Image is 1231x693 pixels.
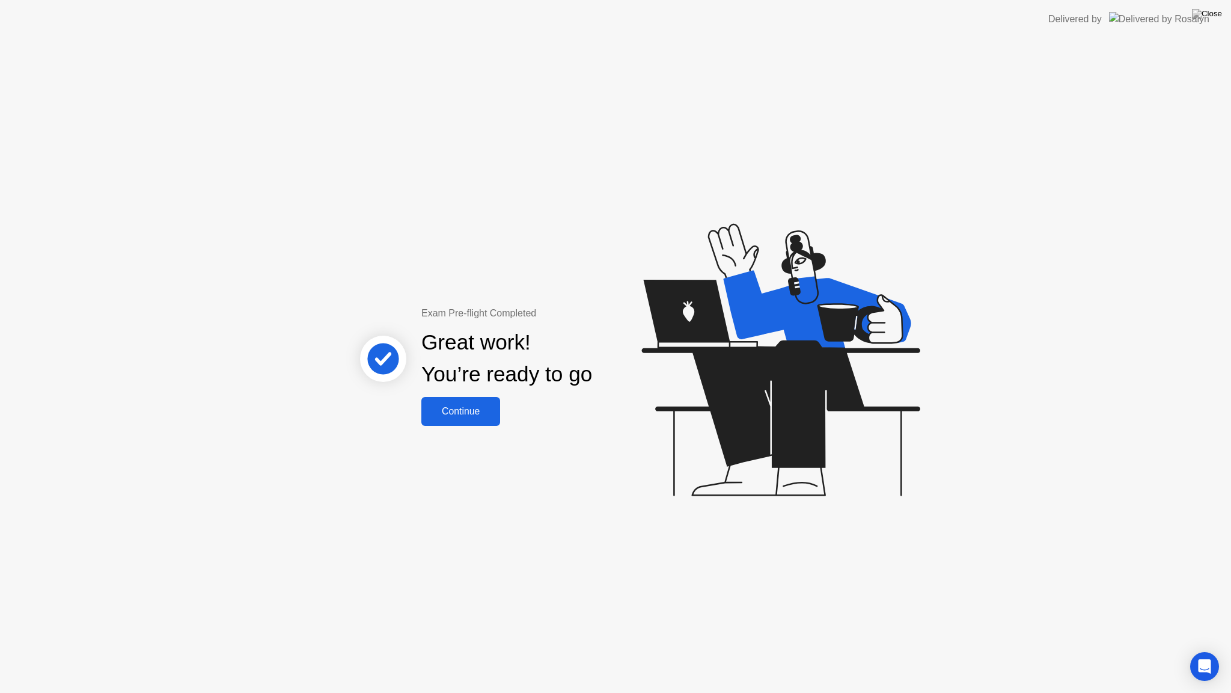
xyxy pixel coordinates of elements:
[421,306,670,321] div: Exam Pre-flight Completed
[421,327,592,390] div: Great work! You’re ready to go
[1109,12,1209,26] img: Delivered by Rosalyn
[1192,9,1222,19] img: Close
[425,406,496,417] div: Continue
[421,397,500,426] button: Continue
[1190,652,1219,681] div: Open Intercom Messenger
[1048,12,1102,26] div: Delivered by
